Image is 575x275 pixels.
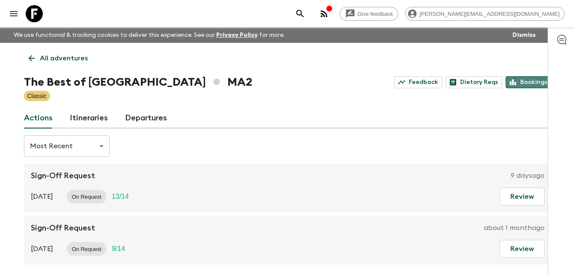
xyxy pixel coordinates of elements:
a: Bookings [506,76,551,88]
p: 13 / 14 [112,191,129,202]
p: [DATE] [31,244,53,254]
a: Feedback [394,76,442,88]
p: 9 / 14 [112,244,125,254]
a: Privacy Policy [216,32,258,38]
div: [PERSON_NAME][EMAIL_ADDRESS][DOMAIN_NAME] [405,7,565,21]
a: Departures [125,108,167,129]
button: menu [5,5,22,22]
span: On Request [67,246,107,252]
button: Dismiss [510,29,538,41]
h1: The Best of [GEOGRAPHIC_DATA] MA2 [24,74,252,91]
div: Trip Fill [107,190,134,203]
div: Most Recent [24,134,110,158]
a: All adventures [24,50,92,67]
a: Dietary Reqs [446,76,502,88]
p: We use functional & tracking cookies to deliver this experience. See our for more. [10,27,288,43]
a: Itineraries [70,108,108,129]
p: Sign-Off Request [31,170,95,181]
p: Sign-Off Request [31,223,95,233]
span: On Request [67,194,107,200]
span: [PERSON_NAME][EMAIL_ADDRESS][DOMAIN_NAME] [415,11,564,17]
p: about 1 month ago [484,223,545,233]
button: search adventures [292,5,309,22]
div: Trip Fill [107,242,130,256]
span: Give feedback [353,11,398,17]
p: Classic [27,92,47,100]
p: [DATE] [31,191,53,202]
button: Review [500,240,545,258]
p: 9 days ago [511,170,545,181]
a: Give feedback [340,7,398,21]
button: Review [500,188,545,206]
a: Actions [24,108,53,129]
p: All adventures [40,53,88,63]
